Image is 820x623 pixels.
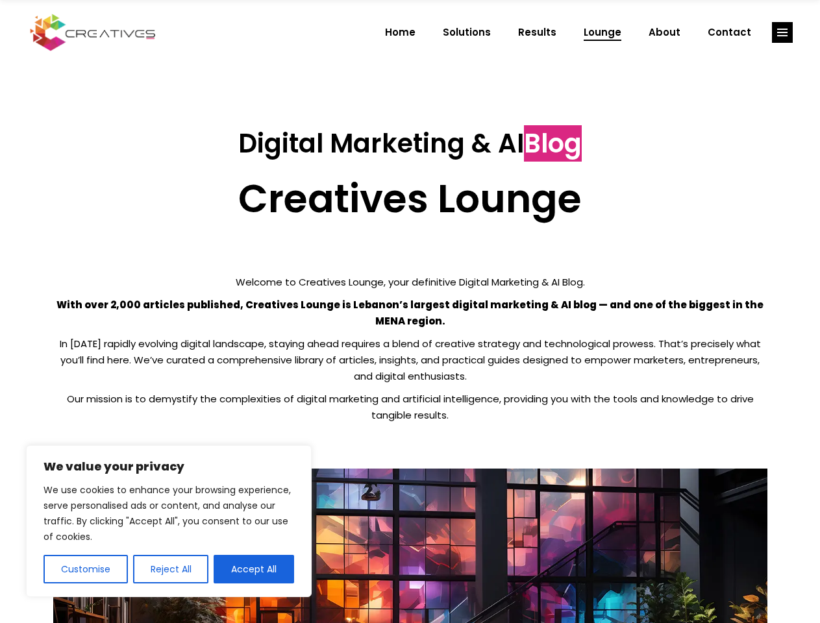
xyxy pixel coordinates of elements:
[635,16,694,49] a: About
[649,16,680,49] span: About
[524,125,582,162] span: Blog
[429,16,504,49] a: Solutions
[694,16,765,49] a: Contact
[53,274,767,290] p: Welcome to Creatives Lounge, your definitive Digital Marketing & AI Blog.
[133,555,209,583] button: Reject All
[570,16,635,49] a: Lounge
[27,12,158,53] img: Creatives
[708,16,751,49] span: Contact
[43,555,128,583] button: Customise
[518,16,556,49] span: Results
[43,482,294,544] p: We use cookies to enhance your browsing experience, serve personalised ads or content, and analys...
[53,391,767,423] p: Our mission is to demystify the complexities of digital marketing and artificial intelligence, pr...
[385,16,416,49] span: Home
[56,298,764,328] strong: With over 2,000 articles published, Creatives Lounge is Lebanon’s largest digital marketing & AI ...
[53,336,767,384] p: In [DATE] rapidly evolving digital landscape, staying ahead requires a blend of creative strategy...
[443,16,491,49] span: Solutions
[584,16,621,49] span: Lounge
[772,22,793,43] a: link
[214,555,294,583] button: Accept All
[26,445,312,597] div: We value your privacy
[53,175,767,222] h2: Creatives Lounge
[43,459,294,474] p: We value your privacy
[504,16,570,49] a: Results
[53,128,767,159] h3: Digital Marketing & AI
[371,16,429,49] a: Home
